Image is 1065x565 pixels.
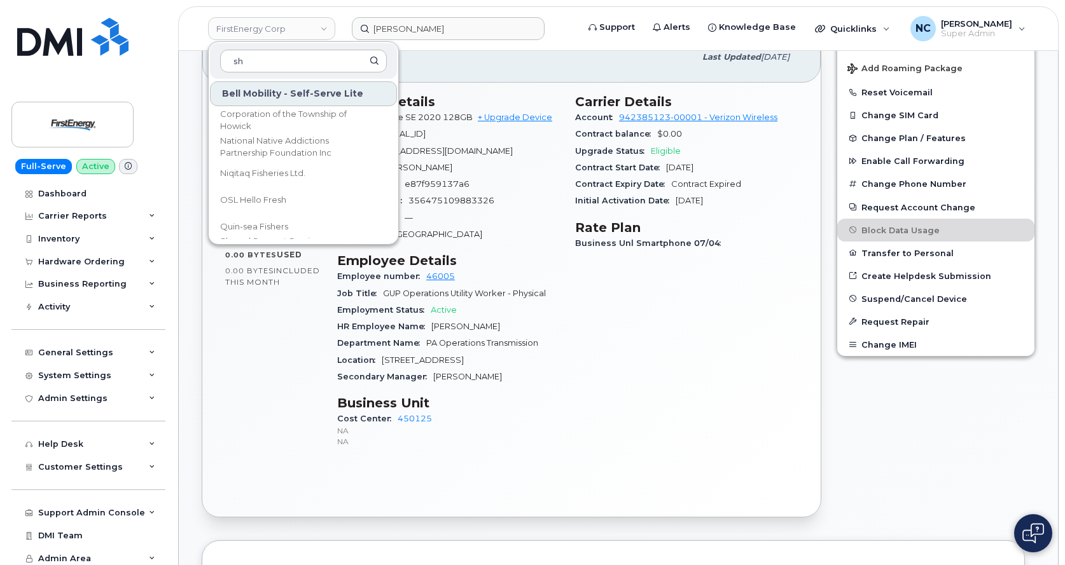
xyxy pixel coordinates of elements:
button: Reset Voicemail [837,81,1034,104]
span: Secondary Manager [337,372,433,381]
span: [PERSON_NAME] [431,322,500,331]
a: OSL Hello Fresh [210,187,397,213]
span: [DATE] [676,196,703,205]
a: Create Helpdesk Submission [837,264,1034,287]
span: Last updated [702,52,761,62]
span: Eligible [651,146,681,156]
span: Corporation of the Township of Howick [220,108,366,133]
span: [PERSON_NAME] [384,163,452,172]
a: Knowledge Base [699,15,805,40]
span: Contract Expired [671,179,741,189]
span: GUP Operations Utility Worker - Physical [383,289,546,298]
h3: Employee Details [337,253,560,268]
h3: Rate Plan [575,220,798,235]
span: Quin-sea Fishers [220,221,288,233]
span: Quicklinks [830,24,877,34]
button: Change IMEI [837,333,1034,356]
span: OSL Hello Fresh [220,194,286,207]
span: [EMAIL_ADDRESS][DOMAIN_NAME] [368,146,513,156]
button: Suspend/Cancel Device [837,287,1034,310]
span: [GEOGRAPHIC_DATA] [394,229,482,239]
span: 0.00 Bytes [225,250,277,259]
a: Corporation of the Township of Howick [210,107,397,133]
span: Upgrade Status [575,146,651,156]
span: Support [599,21,635,34]
span: Contract Expiry Date [575,179,671,189]
span: Change Plan / Features [861,133,966,143]
span: [DATE] [666,163,693,172]
span: iPhone SE 2020 128GB [374,112,473,122]
span: Active [431,305,457,315]
span: — [405,213,413,222]
a: 942385123-00001 - Verizon Wireless [619,112,777,122]
div: Nicholas Capella [901,16,1034,41]
span: Contract balance [575,129,657,139]
span: [PERSON_NAME] [433,372,502,381]
a: Support [580,15,644,40]
span: Cost Center [337,414,398,423]
span: 356475109883326 [408,196,494,205]
span: Employee number [337,271,426,281]
span: Contract Start Date [575,163,666,172]
button: Change Plan / Features [837,126,1034,149]
span: $0.00 [657,129,682,139]
span: Add Roaming Package [847,64,963,76]
button: Request Account Change [837,196,1034,219]
span: HR Employee Name [337,322,431,331]
div: Quicklinks [806,16,899,41]
span: PA Operations Transmission [426,338,538,348]
span: Account [575,112,619,122]
span: Alerts [664,21,690,34]
button: Change Phone Number [837,172,1034,195]
a: FirstEnergy Corp [208,17,335,40]
button: Block Data Usage [837,219,1034,242]
span: National Native Addictions Partnership Foundation Inc [220,135,366,160]
span: Enable Call Forwarding [861,156,964,166]
a: Alerts [644,15,699,40]
span: Department Name [337,338,426,348]
span: [PERSON_NAME] [941,18,1012,29]
h3: Business Unit [337,395,560,411]
span: 0.00 Bytes [225,266,274,275]
button: Transfer to Personal [837,242,1034,264]
span: [STREET_ADDRESS] [382,355,464,365]
img: Open chat [1022,523,1044,543]
span: NC [915,21,931,36]
a: National Native Addictions Partnership Foundation Inc [210,134,397,160]
span: Shared Support Services Southeastern [GEOGRAPHIC_DATA] [220,235,366,273]
button: Change SIM Card [837,104,1034,126]
span: Location [337,355,382,365]
a: Quin-sea Fishers [210,214,397,240]
a: Niqitaq Fisheries Ltd. [210,161,397,186]
span: used [277,250,302,259]
span: Suspend/Cancel Device [861,294,967,303]
button: Request Repair [837,310,1034,333]
span: Business Unl Smartphone 07/04 [575,238,727,248]
button: Add Roaming Package [837,55,1034,81]
input: Search [220,50,387,72]
button: Enable Call Forwarding [837,149,1034,172]
p: NA [337,425,560,436]
input: Find something... [352,17,545,40]
a: + Upgrade Device [478,112,552,122]
div: Bell Mobility - Self-Serve Lite [210,81,397,106]
a: 450125 [398,414,432,423]
span: [DATE] [761,52,790,62]
span: Employment Status [337,305,431,315]
span: Knowledge Base [719,21,796,34]
span: Job Title [337,289,383,298]
h3: Carrier Details [575,94,798,109]
h3: Device Details [337,94,560,109]
span: Super Admin [941,29,1012,39]
p: NA [337,436,560,447]
span: e87f959137a6 [405,179,470,189]
a: 46005 [426,271,455,281]
span: Niqitaq Fisheries Ltd. [220,167,305,180]
span: Initial Activation Date [575,196,676,205]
